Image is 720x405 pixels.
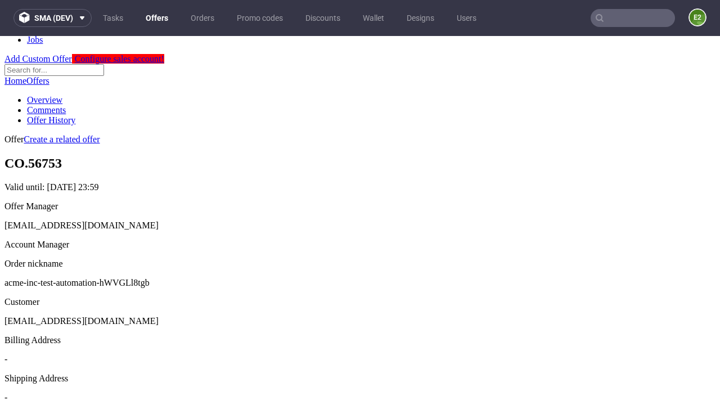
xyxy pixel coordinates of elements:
div: Offer Manager [4,165,715,175]
span: - [4,357,7,366]
a: Overview [27,59,62,69]
h1: CO.56753 [4,120,715,135]
a: Add Custom Offer [4,18,72,28]
time: [DATE] 23:59 [47,146,99,156]
span: sma (dev) [34,14,73,22]
p: Valid until: [4,146,715,156]
div: Order nickname [4,223,715,233]
div: Offer [4,98,715,109]
a: Orders [184,9,221,27]
a: Users [450,9,483,27]
p: acme-inc-test-automation-hWVGLl8tgb [4,242,715,252]
a: Offer History [27,79,75,89]
a: Create a related offer [24,98,100,108]
a: Designs [400,9,441,27]
div: Shipping Address [4,337,715,348]
a: Configure sales account! [72,18,164,28]
a: Discounts [299,9,347,27]
figcaption: e2 [690,10,705,25]
span: [EMAIL_ADDRESS][DOMAIN_NAME] [4,280,159,290]
a: Offers [139,9,175,27]
span: Configure sales account! [75,18,164,28]
div: Account Manager [4,204,715,214]
a: Offers [26,40,49,49]
a: Tasks [96,9,130,27]
div: Billing Address [4,299,715,309]
a: Comments [27,69,66,79]
a: Promo codes [230,9,290,27]
a: Home [4,40,26,49]
div: Customer [4,261,715,271]
div: [EMAIL_ADDRESS][DOMAIN_NAME] [4,184,715,195]
input: Search for... [4,28,104,40]
span: - [4,318,7,328]
a: Wallet [356,9,391,27]
button: sma (dev) [13,9,92,27]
